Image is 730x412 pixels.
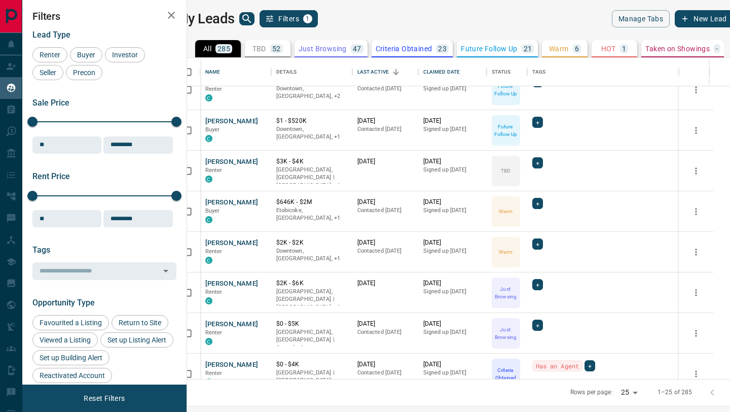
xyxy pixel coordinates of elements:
div: Seller [32,65,63,80]
p: [DATE] [357,360,413,369]
span: Set up Listing Alert [104,336,170,344]
p: HOT [601,45,616,52]
span: Has an Agent [536,361,579,371]
span: Renter [205,329,223,336]
div: condos.ca [205,338,212,345]
p: Warm [499,208,512,215]
button: [PERSON_NAME] [205,117,259,126]
button: [PERSON_NAME] [205,360,259,370]
span: Renter [205,370,223,376]
p: Toronto [276,207,347,222]
span: Lead Type [32,30,70,40]
div: + [532,320,543,331]
button: more [688,245,704,260]
p: 1–25 of 285 [658,388,692,397]
p: 23 [438,45,447,52]
p: All [203,45,211,52]
span: + [536,158,539,168]
button: [PERSON_NAME] [205,320,259,329]
div: Details [271,58,352,86]
p: $2K - $2K [276,238,347,247]
div: Set up Listing Alert [100,332,173,348]
div: Favourited a Listing [32,315,109,330]
p: Criteria Obtained [493,366,519,382]
button: [PERSON_NAME] [205,157,259,167]
span: Set up Building Alert [36,354,106,362]
p: Signed up [DATE] [423,369,482,377]
p: Just Browsing [493,326,519,341]
p: Just Browsing [299,45,347,52]
p: $1 - $520K [276,117,347,125]
div: Details [276,58,297,86]
div: Claimed Date [423,58,460,86]
p: $2K - $6K [276,279,347,288]
p: Contacted [DATE] [357,328,413,336]
button: more [688,204,704,219]
span: Tags [32,245,50,255]
span: Favourited a Listing [36,319,105,327]
button: more [688,366,704,382]
span: Seller [36,68,60,77]
p: Contacted [DATE] [357,207,413,215]
p: Future Follow Up [461,45,517,52]
p: [DATE] [423,320,482,328]
p: $0 - $4K [276,360,347,369]
span: Investor [108,51,141,59]
p: $0 - $5K [276,320,347,328]
p: Just Browsing [493,285,519,300]
button: more [688,123,704,138]
p: [DATE] [423,117,482,125]
p: Toronto [276,288,347,312]
div: Precon [66,65,102,80]
p: [DATE] [357,320,413,328]
span: + [536,198,539,209]
div: + [532,117,543,128]
span: + [536,239,539,249]
button: [PERSON_NAME] [205,238,259,248]
p: Toronto [276,328,347,352]
p: Signed up [DATE] [423,166,482,174]
p: Toronto [276,247,347,263]
div: + [585,360,595,371]
button: search button [239,12,254,25]
p: Future Follow Up [493,123,519,138]
p: [DATE] [423,238,482,247]
div: Tags [532,58,546,86]
span: Renter [205,167,223,174]
button: [PERSON_NAME] [205,198,259,208]
div: Name [200,58,271,86]
button: more [688,285,704,300]
div: condos.ca [205,257,212,264]
div: + [532,238,543,250]
button: Sort [389,65,403,79]
div: Set up Building Alert [32,350,109,365]
div: Last Active [352,58,418,86]
div: Viewed a Listing [32,332,98,348]
p: Midtown | Central, Toronto [276,85,347,100]
div: condos.ca [205,176,212,183]
p: Rows per page: [570,388,613,397]
div: Name [205,58,221,86]
span: + [588,361,592,371]
span: Buyer [74,51,99,59]
button: more [688,82,704,97]
div: Status [492,58,511,86]
p: 6 [575,45,579,52]
p: Signed up [DATE] [423,125,482,133]
div: condos.ca [205,135,212,142]
p: [DATE] [423,279,482,288]
span: + [536,280,539,290]
p: Signed up [DATE] [423,207,482,215]
div: Return to Site [112,315,168,330]
p: 52 [272,45,281,52]
p: Warm [549,45,569,52]
div: Buyer [70,47,102,62]
span: Return to Site [115,319,165,327]
p: 285 [217,45,230,52]
div: + [532,279,543,290]
div: condos.ca [205,216,212,223]
span: Viewed a Listing [36,336,94,344]
p: TBD [252,45,266,52]
button: Reset Filters [77,390,131,407]
div: Investor [105,47,145,62]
